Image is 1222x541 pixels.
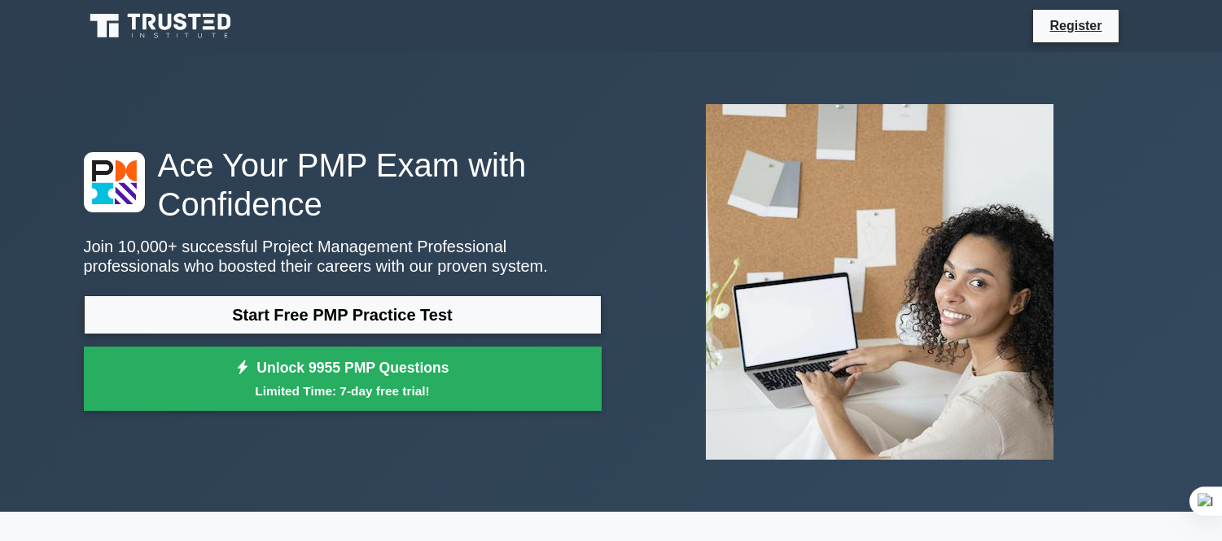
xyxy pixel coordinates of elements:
small: Limited Time: 7-day free trial! [104,382,581,400]
a: Register [1040,15,1111,36]
p: Join 10,000+ successful Project Management Professional professionals who boosted their careers w... [84,237,602,276]
a: Unlock 9955 PMP QuestionsLimited Time: 7-day free trial! [84,347,602,412]
h1: Ace Your PMP Exam with Confidence [84,146,602,224]
a: Start Free PMP Practice Test [84,295,602,334]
